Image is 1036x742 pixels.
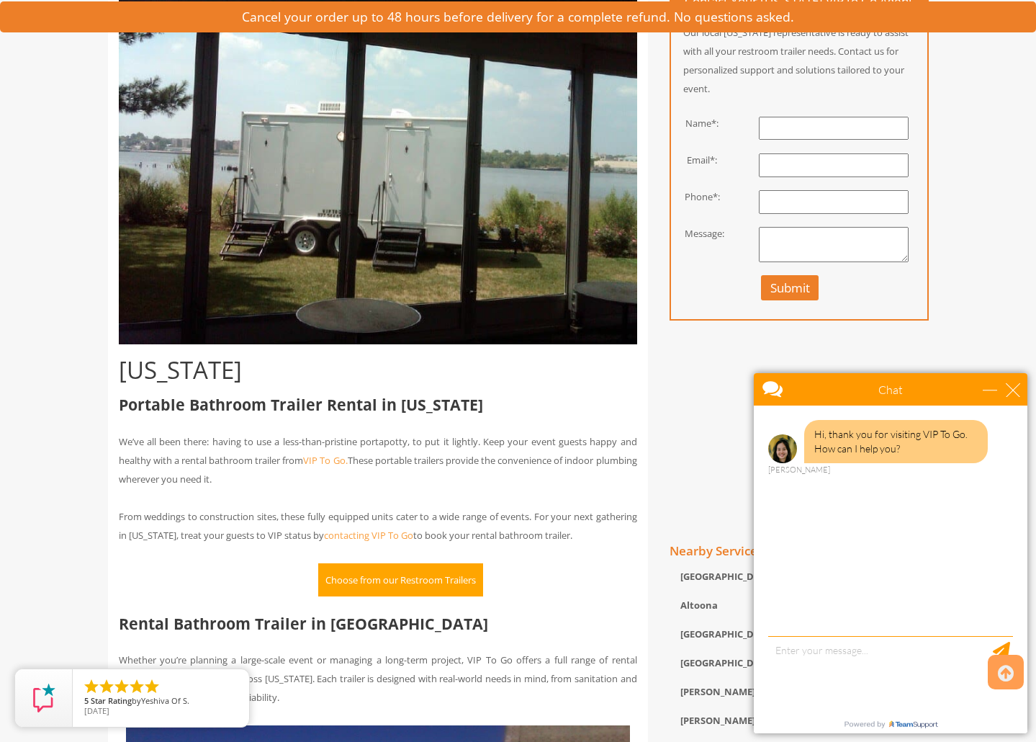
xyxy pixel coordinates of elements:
li:  [128,678,145,695]
img: Review Rating [30,684,58,712]
a: VIP To Go. [303,454,347,467]
a: Choose from our Restroom Trailers [272,573,484,586]
li:  [113,678,130,695]
div: Message: [660,227,730,241]
b: Portable Bathroom Trailer Rental in [US_STATE] [119,394,483,415]
div: [GEOGRAPHIC_DATA] [670,622,929,651]
span: 5 [84,695,89,706]
div: Altoona [670,594,929,622]
span: [DATE] [84,705,109,716]
button: Choose from our Restroom Trailers [318,563,483,596]
h1: [US_STATE] [119,357,637,383]
b: Rental Bathroom Trailer in [GEOGRAPHIC_DATA] [119,613,488,634]
button: Submit [761,275,819,300]
div: [PERSON_NAME] [670,680,929,709]
div: Phone*: [660,190,730,204]
li:  [143,678,161,695]
div: Name*: [660,117,730,130]
span: From weddings to construction sites, these fully equipped units cater to a wide range of events. ... [119,510,637,542]
h4: Nearby Service Areas [670,545,929,558]
span: Star Rating [91,695,132,706]
span: We’ve all been there: having to use a less-than-pristine portapotty, to put it lightly. Keep your... [119,435,637,486]
span: Yeshiva Of S. [141,695,189,706]
p: Our local [US_STATE] representative is ready to assist with all your restroom trailer needs. Cont... [671,23,927,98]
span: by [84,697,238,707]
a: contacting VIP To Go [324,529,413,542]
div: Email*: [660,153,730,167]
iframe: Live Chat Box [745,365,1036,742]
li:  [98,678,115,695]
span: Whether you’re planning a large-scale event or managing a long-term project, VIP To Go offers a f... [119,653,637,704]
div: [PERSON_NAME] [670,709,929,738]
div: [GEOGRAPHIC_DATA] [670,565,929,594]
div: [GEOGRAPHIC_DATA] [670,651,929,680]
li:  [83,678,100,695]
